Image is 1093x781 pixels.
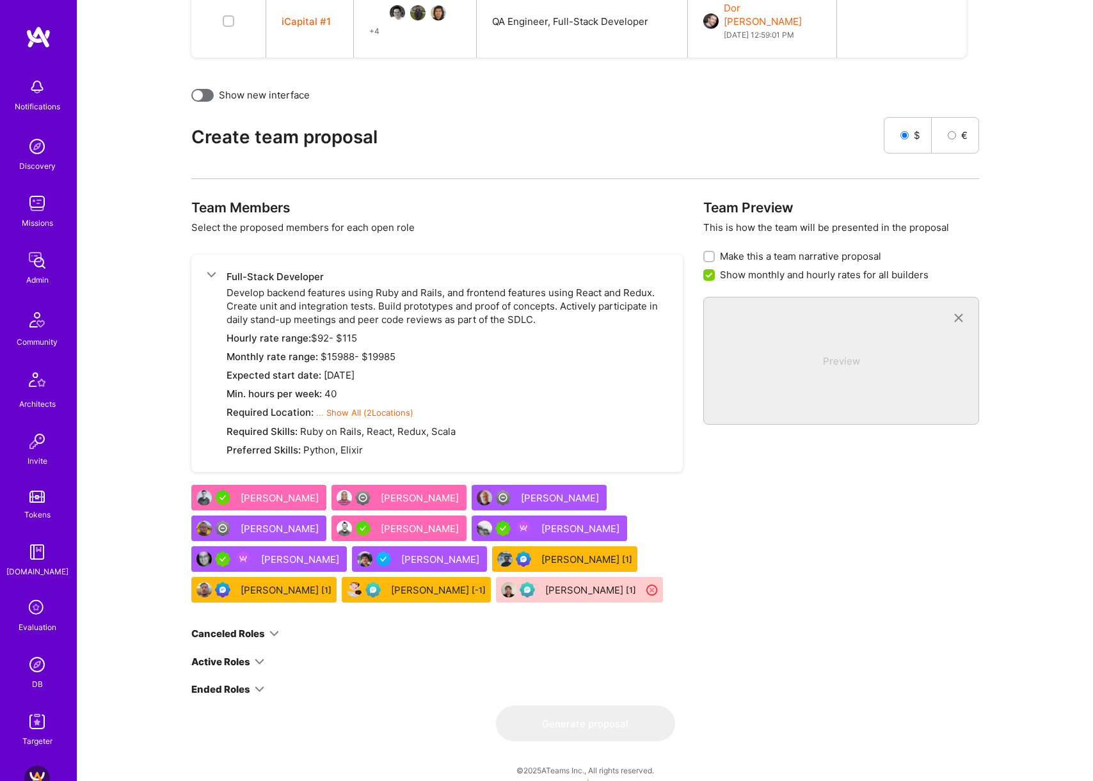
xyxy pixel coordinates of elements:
[235,551,251,567] img: Been on Mission
[227,444,301,456] span: Preferred Skills:
[191,221,683,234] p: Select the proposed members for each open role
[724,28,821,42] span: [DATE] 12:59:01 PM
[191,127,884,148] h2: Create team proposal
[24,248,50,273] img: admin teamwork
[626,583,636,597] sup: [1]
[241,583,331,597] div: [PERSON_NAME]
[355,521,371,536] img: A.Teamer in Residence
[25,596,49,620] i: icon SelectionTeam
[724,1,821,42] div: Dor [PERSON_NAME]
[495,521,511,536] img: A.Teamer in Residence
[17,335,58,349] div: Community
[227,332,311,344] span: Hourly rate range:
[381,522,461,535] div: [PERSON_NAME]
[477,490,492,505] img: User Avatar
[720,249,881,263] span: Make this a team narrative proposal
[390,5,405,20] img: User Avatar
[724,354,958,388] div: Preview
[29,491,45,503] img: tokens
[28,454,47,468] div: Invite
[357,551,372,567] img: User Avatar
[24,709,50,734] img: Skill Targeter
[520,582,535,597] img: Evaluation Call Pending
[227,270,667,283] div: Full-Stack Developer
[261,553,342,566] div: [PERSON_NAME]
[321,583,331,597] sup: [1]
[472,583,486,597] sup: [-1]
[541,522,622,535] div: [PERSON_NAME]
[26,273,49,287] div: Admin
[227,350,667,363] div: $ 15988 - $ 19985
[24,191,50,216] img: teamwork
[19,620,56,634] div: Evaluation
[496,706,675,741] button: Generate proposal
[391,583,486,597] div: [PERSON_NAME]
[227,331,667,345] div: $ 92 - $ 115
[961,129,968,142] span: €
[952,311,966,326] i: icon CloseGray
[255,657,264,667] i: icon ArrowDown
[381,491,461,505] div: [PERSON_NAME]
[227,388,322,400] span: Min. hours per week:
[196,490,212,505] img: User Avatar
[431,5,446,20] img: User Avatar
[355,490,371,505] img: Limited Access
[215,490,230,505] img: A.Teamer in Residence
[227,443,667,457] div: Python, Elixir
[365,582,381,597] img: Evaluation Call Pending
[227,270,667,457] div: Develop backend features using Ruby and Rails, and frontend features using React and Redux. Creat...
[196,551,212,567] img: User Avatar
[227,406,314,418] span: Required Location:
[914,129,920,142] span: $
[241,522,321,535] div: [PERSON_NAME]
[703,13,719,29] img: User Avatar
[501,582,516,597] img: User Avatar
[337,521,352,536] img: User Avatar
[24,134,50,159] img: discovery
[282,15,331,28] button: iCapital #1
[196,521,212,536] img: User Avatar
[227,351,321,363] span: Monthly rate range:
[269,629,279,638] i: icon ArrowDown
[22,216,53,230] div: Missions
[207,270,216,280] i: icon ArrowDown
[24,74,50,100] img: bell
[545,583,636,597] div: [PERSON_NAME]
[516,521,531,536] img: Been on Mission
[227,369,321,381] span: Expected start date:
[227,425,667,438] div: Ruby on Rails, React, Redux, Scala
[22,734,52,748] div: Targeter
[410,5,426,20] img: User Avatar
[24,539,50,565] img: guide book
[32,677,43,691] div: DB
[477,521,492,536] img: User Avatar
[376,551,391,567] img: Vetted A.Teamer
[191,200,683,216] h3: Team Members
[22,304,52,335] img: Community
[6,565,68,578] div: [DOMAIN_NAME]
[196,582,212,597] img: User Avatar
[219,88,310,102] label: Show new interface
[227,387,667,400] div: 40
[22,367,52,397] img: Architects
[24,508,51,521] div: Tokens
[15,100,60,113] div: Notifications
[191,627,265,640] div: Canceled Roles
[215,521,230,536] img: Limited Access
[191,682,250,696] div: Ended Roles
[495,490,511,505] img: Limited Access
[24,652,50,677] img: Admin Search
[369,24,379,38] button: +4
[622,553,632,566] sup: [1]
[347,582,362,597] img: User Avatar
[316,407,413,418] span: ... Show All ( 2 Locations)
[521,491,602,505] div: [PERSON_NAME]
[255,684,264,694] i: icon ArrowDown
[227,425,298,438] span: Required Skills:
[703,221,979,234] p: This is how the team will be presented in the proposal
[703,200,979,216] h3: Team Preview
[215,582,230,597] img: Evaluation Call Booked
[720,268,929,281] span: Show monthly and hourly rates for all builders
[24,429,50,454] img: Invite
[227,368,667,382] div: [DATE]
